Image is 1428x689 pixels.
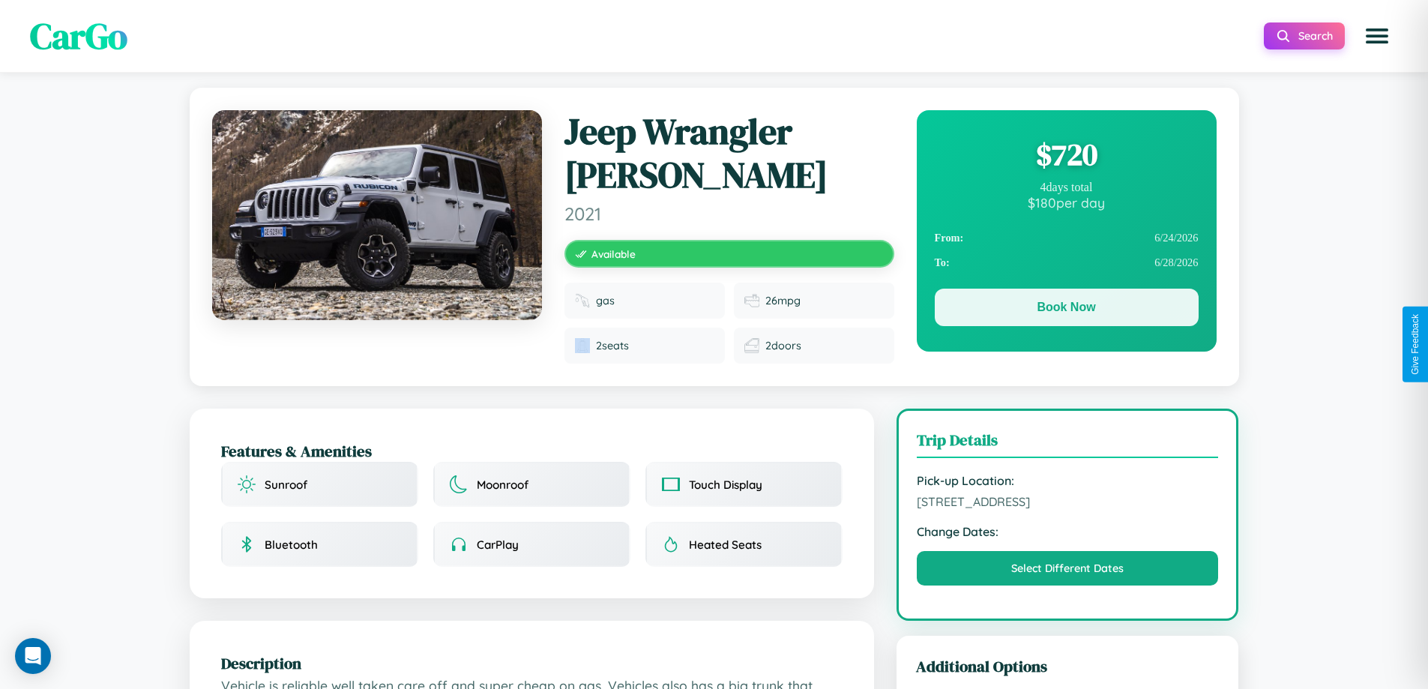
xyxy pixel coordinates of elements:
span: Moonroof [477,478,528,492]
img: Doors [744,338,759,353]
div: 4 days total [935,181,1199,194]
div: $ 720 [935,134,1199,175]
div: Give Feedback [1410,314,1421,375]
button: Book Now [935,289,1199,326]
span: 2 seats [596,339,629,352]
img: Jeep Wrangler JK 2021 [212,110,542,320]
img: Fuel efficiency [744,293,759,308]
div: Open Intercom Messenger [15,638,51,674]
strong: From: [935,232,964,244]
strong: Change Dates: [917,524,1219,539]
h1: Jeep Wrangler [PERSON_NAME] [564,110,894,196]
span: CarGo [30,11,127,61]
strong: Pick-up Location: [917,473,1219,488]
span: 2021 [564,202,894,225]
button: Open menu [1356,15,1398,57]
span: 2 doors [765,339,801,352]
button: Search [1264,22,1345,49]
h2: Features & Amenities [221,440,843,462]
h2: Description [221,652,843,674]
div: 6 / 24 / 2026 [935,226,1199,250]
div: 6 / 28 / 2026 [935,250,1199,275]
span: gas [596,294,615,307]
span: Available [591,247,636,260]
span: 26 mpg [765,294,801,307]
strong: To: [935,256,950,269]
span: Bluetooth [265,538,318,552]
span: CarPlay [477,538,519,552]
span: Heated Seats [689,538,762,552]
h3: Additional Options [916,655,1220,677]
span: [STREET_ADDRESS] [917,494,1219,509]
span: Search [1298,29,1333,43]
span: Sunroof [265,478,307,492]
h3: Trip Details [917,429,1219,458]
button: Select Different Dates [917,551,1219,586]
img: Seats [575,338,590,353]
img: Fuel type [575,293,590,308]
div: $ 180 per day [935,194,1199,211]
span: Touch Display [689,478,762,492]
